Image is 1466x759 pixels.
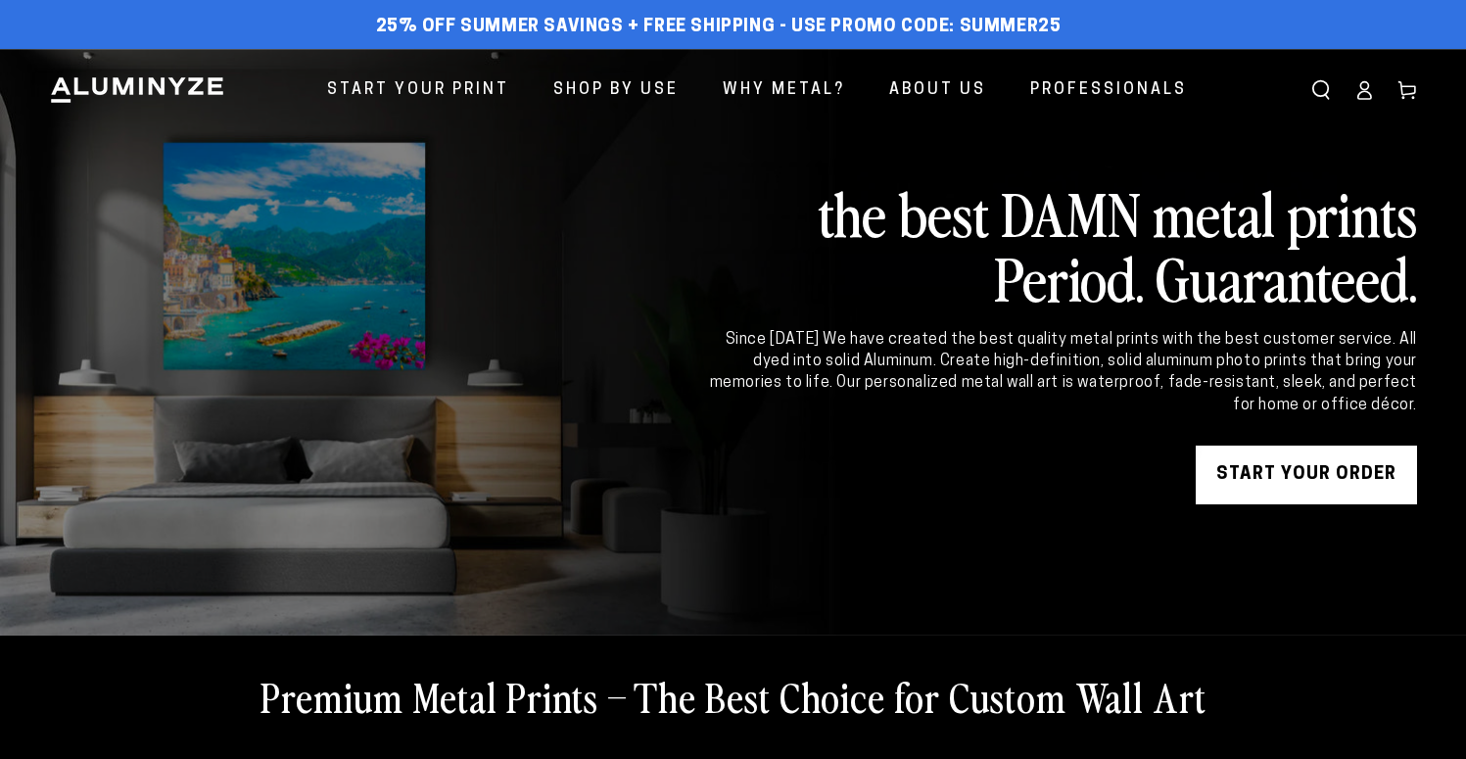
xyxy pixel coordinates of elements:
[376,17,1062,38] span: 25% off Summer Savings + Free Shipping - Use Promo Code: SUMMER25
[706,180,1417,309] h2: the best DAMN metal prints Period. Guaranteed.
[1016,65,1202,117] a: Professionals
[723,76,845,105] span: Why Metal?
[260,671,1206,722] h2: Premium Metal Prints – The Best Choice for Custom Wall Art
[539,65,693,117] a: Shop By Use
[553,76,679,105] span: Shop By Use
[1300,69,1343,112] summary: Search our site
[312,65,524,117] a: Start Your Print
[49,75,225,105] img: Aluminyze
[327,76,509,105] span: Start Your Print
[708,65,860,117] a: Why Metal?
[706,329,1417,417] div: Since [DATE] We have created the best quality metal prints with the best customer service. All dy...
[1196,446,1417,504] a: START YOUR Order
[889,76,986,105] span: About Us
[1030,76,1187,105] span: Professionals
[875,65,1001,117] a: About Us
